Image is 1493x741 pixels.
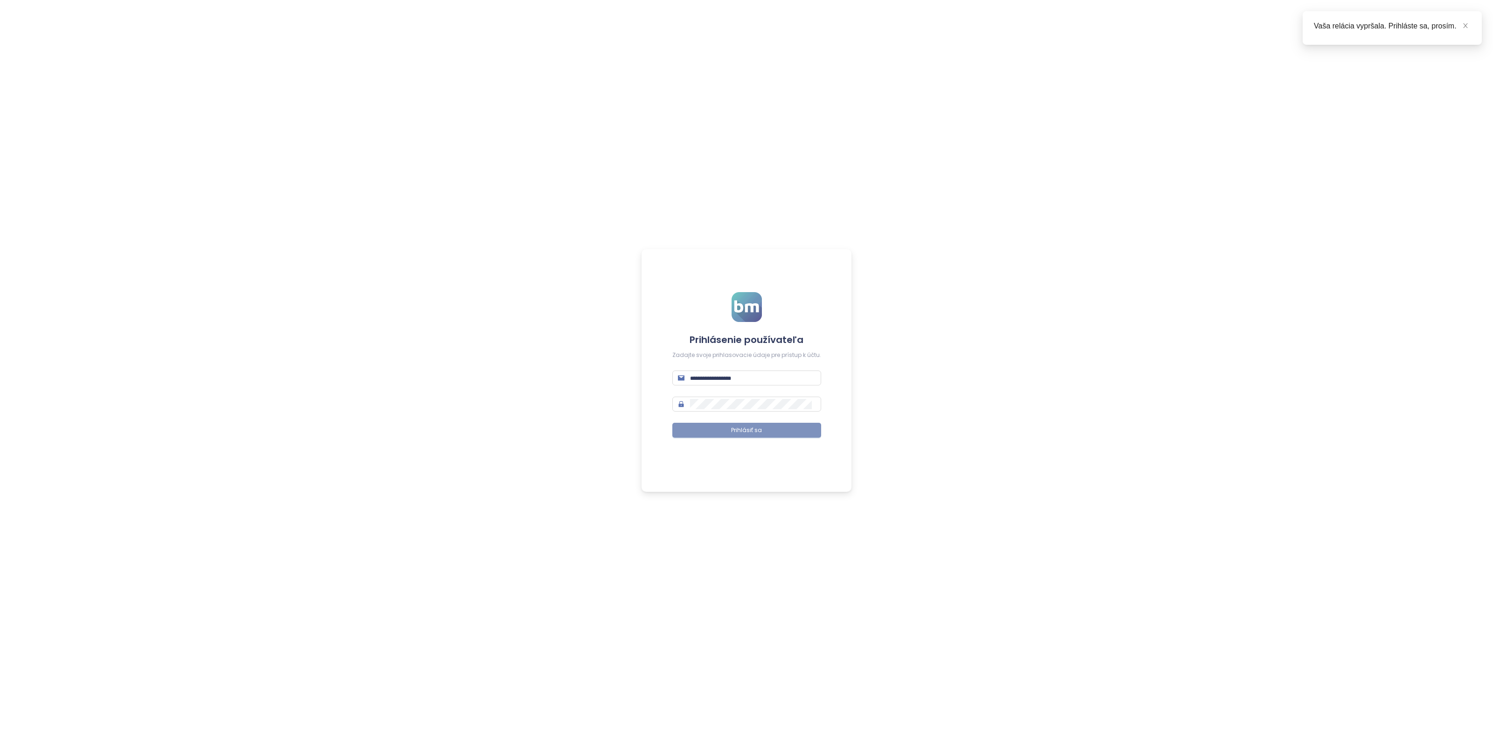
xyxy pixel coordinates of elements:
[672,423,821,438] button: Prihlásiť sa
[678,401,684,407] span: lock
[731,426,762,435] span: Prihlásiť sa
[732,292,762,322] img: logo
[1314,21,1471,32] div: Vaša relácia vypršala. Prihláste sa, prosím.
[672,351,821,360] div: Zadajte svoje prihlasovacie údaje pre prístup k účtu.
[672,333,821,346] h4: Prihlásenie používateľa
[678,375,684,381] span: mail
[1462,22,1469,29] span: close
